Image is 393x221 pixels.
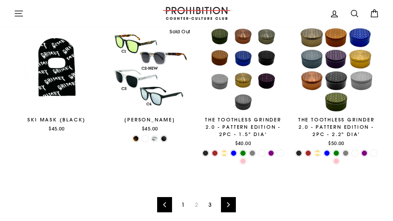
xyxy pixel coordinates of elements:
[107,125,193,132] div: $45.00
[200,140,286,147] div: $40.00
[162,7,231,20] img: PROHIBITION COUNTER-CULTURE CLUB
[14,125,100,132] div: $45.00
[14,116,100,124] div: Ski Mask (Black)
[14,27,100,134] a: Ski Mask (Black)$45.00
[293,140,379,147] div: $50.00
[107,116,193,124] div: [PERSON_NAME]
[293,27,379,149] a: The Toothless Grinder 2.0 - Pattern Edition - 2PC - 2.2" Dia'$50.00
[166,27,193,37] div: Sold Out
[200,27,286,149] a: The Toothless Grinder 2.0 - Pattern Edition - 2PC - 1.5" Dia'$40.00
[293,116,379,138] div: The Toothless Grinder 2.0 - Pattern Edition - 2PC - 2.2" Dia'
[177,199,189,210] a: 1
[200,116,286,138] div: The Toothless Grinder 2.0 - Pattern Edition - 2PC - 1.5" Dia'
[191,199,202,210] span: 2
[107,27,193,134] a: [PERSON_NAME]$45.00
[204,199,216,210] a: 3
